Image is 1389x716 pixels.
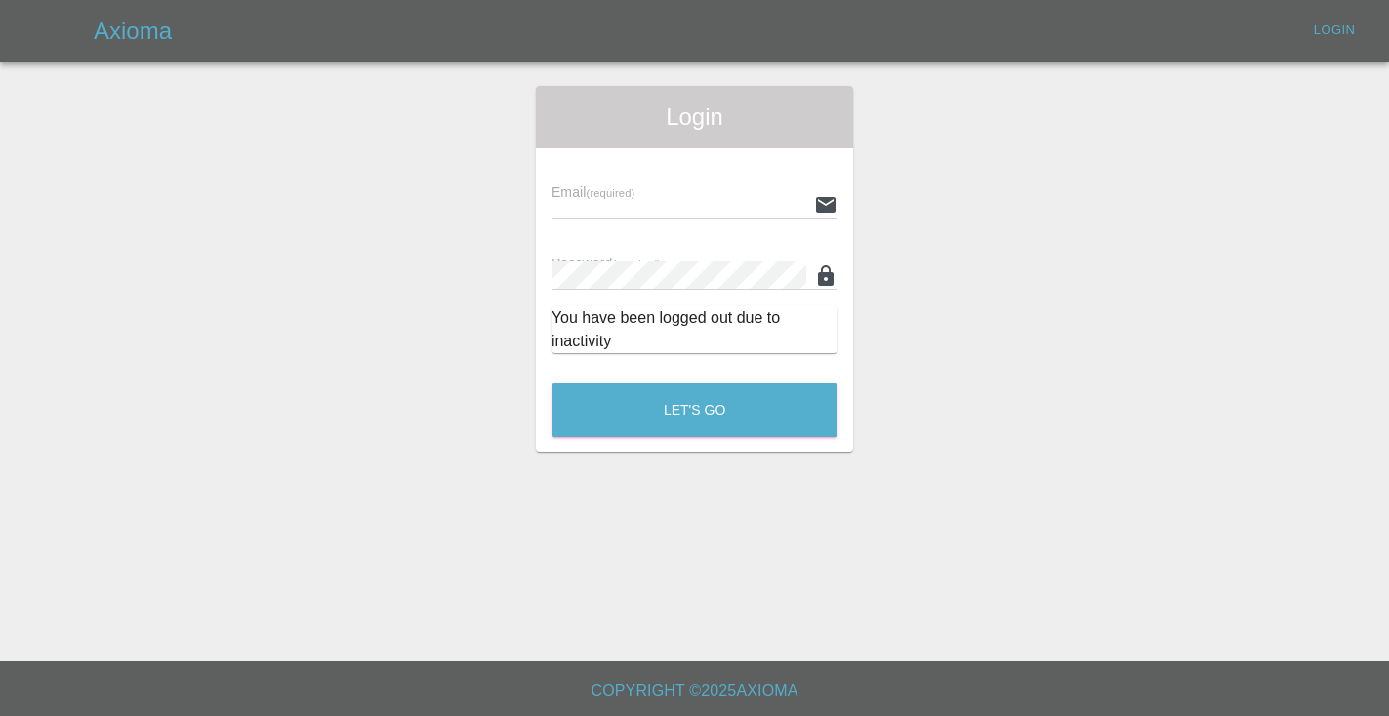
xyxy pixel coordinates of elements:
div: You have been logged out due to inactivity [552,306,837,353]
span: Email [552,184,634,200]
h5: Axioma [94,16,172,47]
h6: Copyright © 2025 Axioma [16,677,1373,704]
button: Let's Go [552,383,837,437]
span: Login [552,101,837,133]
small: (required) [612,259,661,270]
a: Login [1303,16,1366,46]
small: (required) [587,187,635,199]
span: Password [552,256,661,271]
